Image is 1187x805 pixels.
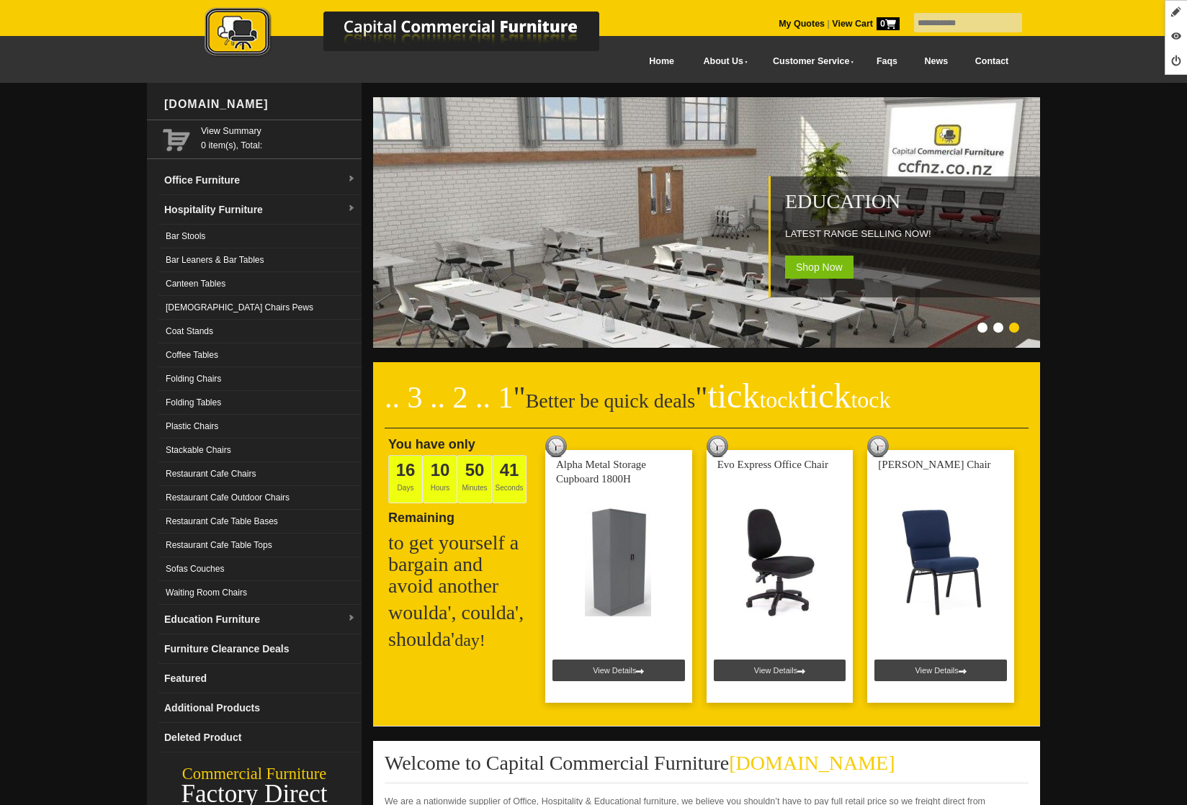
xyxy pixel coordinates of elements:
h2: woulda', coulda', [388,602,532,624]
a: Stackable Chairs [158,439,362,462]
span: .. 3 .. 2 .. 1 [385,381,514,414]
span: Seconds [492,455,527,503]
div: Factory Direct [147,784,362,804]
li: Page dot 2 [993,323,1003,333]
a: Customer Service [757,45,863,78]
span: 0 [877,17,900,30]
a: Featured [158,664,362,693]
a: Hospitality Furnituredropdown [158,195,362,225]
a: Restaurant Cafe Outdoor Chairs [158,486,362,510]
a: News [911,45,962,78]
a: Restaurant Cafe Table Bases [158,510,362,534]
span: tock [759,387,799,413]
a: Sofas Couches [158,557,362,581]
img: tick tock deal clock [867,436,889,457]
a: My Quotes [779,19,825,29]
span: You have only [388,437,475,451]
a: Education Furnituredropdown [158,605,362,634]
a: Bar Stools [158,225,362,248]
span: 50 [465,460,485,480]
span: " [514,381,526,414]
a: About Us [688,45,757,78]
span: day! [454,631,485,649]
img: dropdown [347,204,356,213]
li: Page dot 3 [1009,323,1019,333]
li: Page dot 1 [977,323,987,333]
a: [DEMOGRAPHIC_DATA] Chairs Pews [158,296,362,320]
span: [DOMAIN_NAME] [729,752,895,774]
p: LATEST RANGE SELLING NOW! [785,227,1033,241]
img: dropdown [347,175,356,184]
span: tock [851,387,890,413]
span: Minutes [457,455,492,503]
img: Education [373,97,1043,348]
a: Waiting Room Chairs [158,581,362,605]
span: 0 item(s), Total: [201,124,356,150]
h2: Education [785,191,1033,212]
a: Capital Commercial Furniture Logo [165,7,669,64]
a: Restaurant Cafe Chairs [158,462,362,486]
a: Education LATEST RANGE SELLING NOW! Shop Now [373,340,1043,350]
img: tick tock deal clock [545,436,567,457]
h2: to get yourself a bargain and avoid another [388,532,532,597]
a: Restaurant Cafe Table Tops [158,534,362,557]
a: Bar Leaners & Bar Tables [158,248,362,272]
a: Folding Chairs [158,367,362,391]
h2: Welcome to Capital Commercial Furniture [385,752,1029,783]
span: 41 [500,460,519,480]
span: " [695,381,890,414]
h2: shoulda' [388,629,532,651]
a: Deleted Product [158,723,362,752]
a: View Cart0 [830,19,900,29]
img: Capital Commercial Furniture Logo [165,7,669,60]
a: Coffee Tables [158,343,362,367]
h2: Better be quick deals [385,385,1029,428]
div: Commercial Furniture [147,764,362,784]
a: View Summary [201,124,356,138]
a: Faqs [863,45,911,78]
img: tick tock deal clock [707,436,728,457]
span: 10 [431,460,450,480]
img: dropdown [347,614,356,623]
a: Office Furnituredropdown [158,166,362,195]
a: Plastic Chairs [158,415,362,439]
span: Remaining [388,505,454,525]
span: Days [388,455,423,503]
span: Shop Now [785,256,854,279]
a: Contact [962,45,1022,78]
div: [DOMAIN_NAME] [158,83,362,126]
span: Hours [423,455,457,503]
a: Additional Products [158,693,362,723]
strong: View Cart [832,19,900,29]
a: Folding Tables [158,391,362,415]
span: tick tick [707,377,890,415]
a: Furniture Clearance Deals [158,634,362,664]
a: Coat Stands [158,320,362,343]
a: Canteen Tables [158,272,362,296]
span: 16 [396,460,416,480]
